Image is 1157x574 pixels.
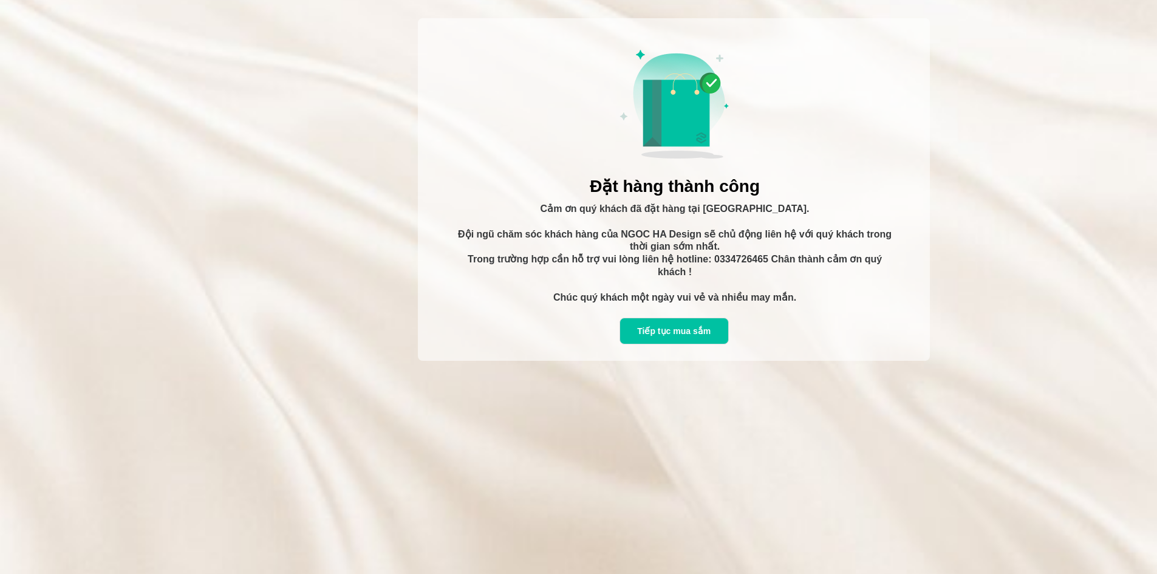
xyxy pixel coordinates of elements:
span: Chúc quý khách một ngày vui vẻ và nhiều may mắn. [553,292,796,302]
h5: Đặt hàng thành công [456,176,895,196]
span: Cảm ơn quý khách đã đặt hàng tại [GEOGRAPHIC_DATA]. [541,203,810,214]
a: Tiếp tục mua sắm [619,318,729,344]
img: Display image [601,30,747,176]
span: Đội ngũ chăm sóc khách hàng của NGOC HA Design sẽ chủ động liên hệ với quý khách trong thời gian ... [458,229,894,277]
div: Tiếp tục mua sắm [620,324,728,338]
